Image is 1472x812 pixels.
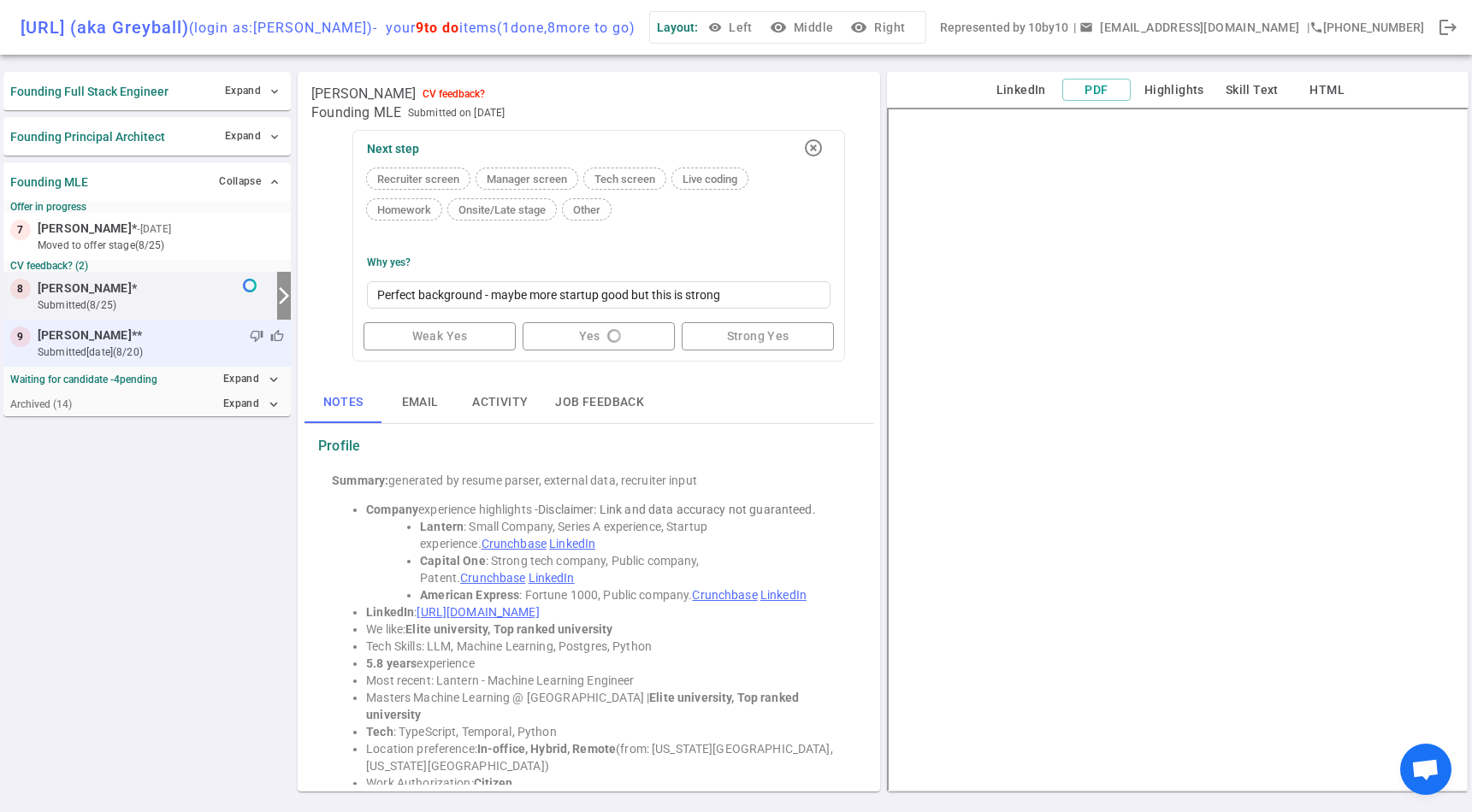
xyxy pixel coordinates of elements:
li: We like: [366,621,845,638]
button: Highlights [1138,79,1211,101]
span: Homework [370,203,438,216]
i: arrow_forward_ios [274,285,294,306]
button: HTML [1293,79,1362,101]
strong: Founding Full Stack Engineer [10,85,168,98]
a: Open chat [1400,744,1451,795]
small: - [DATE] [137,221,171,237]
a: LinkedIn [549,537,595,550]
small: moved to Offer stage (8/25) [38,238,284,253]
small: submitted [DATE] (8/20) [38,344,284,360]
button: Expandexpand_more [219,391,284,416]
li: Work Authorization: [366,774,845,791]
button: Open a message box [1076,12,1306,44]
button: highlight_off [796,131,831,165]
strong: Elite university, Top ranked university [405,622,612,636]
div: Represented by 10by10 | | [PHONE_NUMBER] [940,12,1423,44]
button: PDF [1062,79,1131,102]
strong: Citizen [474,776,513,790]
span: Founding MLE [311,104,401,121]
span: Disclaimer: Link and data accuracy not guaranteed. [538,503,816,516]
li: experience [366,655,845,672]
div: generated by resume parser, external data, recruiter input [332,472,845,489]
li: : Small Company, Series A experience, Startup experience. [420,518,845,552]
div: [URL] (aka Greyball) [21,17,636,38]
span: logout [1438,17,1458,38]
strong: Company [366,503,418,516]
span: [PERSON_NAME] [311,85,416,103]
iframe: candidate_document_preview__iframe [887,108,1469,791]
li: Tech Skills: LLM, Machine Learning, Postgres, Python [366,638,845,655]
strong: Summary: [332,474,388,487]
i: phone [1309,21,1323,34]
i: highlight_off [803,138,824,158]
small: Offer in progress [10,201,284,213]
small: CV feedback? (2) [10,260,284,272]
strong: Profile [318,438,360,455]
span: expand_less [268,175,281,189]
li: experience highlights - [366,501,845,518]
a: LinkedIn [760,588,807,602]
button: visibilityRight [847,12,912,44]
li: : Strong tech company, Public company, Patent. [420,552,845,586]
span: visibility [708,21,722,34]
li: Location preference: (from: [US_STATE][GEOGRAPHIC_DATA], [US_STATE][GEOGRAPHIC_DATA]) [366,740,845,774]
span: expand_more [268,85,281,98]
button: Collapse [215,169,284,194]
span: thumb_up [270,329,284,343]
span: - your items ( 1 done, 8 more to go) [373,20,636,36]
span: Layout: [657,21,698,34]
i: expand_more [266,397,281,412]
div: 8 [10,279,31,299]
a: Crunchbase [482,537,547,550]
button: Job feedback [541,382,658,423]
span: Recruiter screen [370,173,466,185]
li: Most recent: Lantern - Machine Learning Engineer [366,672,845,689]
div: CV feedback? [423,88,485,100]
strong: Waiting for candidate - 4 pending [10,374,157,385]
a: LinkedIn [529,571,575,585]
li: : TypeScript, Temporal, Python [366,723,845,740]
span: Tech screen [588,173,662,185]
strong: Lantern [420,520,464,533]
span: expand_more [268,130,281,144]
span: Submitted on [DATE] [408,104,505,121]
span: [PERSON_NAME] [38,327,132,344]
span: (login as: [PERSON_NAME] ) [189,20,373,36]
span: [PERSON_NAME] [38,279,132,297]
span: Other [566,203,607,216]
button: Skill Text [1218,79,1286,101]
strong: Capital One [420,554,485,568]
i: visibility [850,19,867,36]
i: expand_more [266,372,281,387]
strong: Elite university, Top ranked university [366,691,801,721]
a: [URL][DOMAIN_NAME] [417,605,539,619]
strong: 5.8 years [366,656,417,670]
i: visibility [770,19,787,36]
strong: In-office, Hybrid, Remote [477,742,616,756]
li: Masters Machine Learning @ [GEOGRAPHIC_DATA] | [366,689,845,723]
span: Manager screen [480,173,574,185]
strong: LinkedIn [366,605,414,619]
span: Onsite/Late stage [452,203,553,216]
button: LinkedIn [987,79,1055,101]
button: visibilityMiddle [766,12,840,44]
small: submitted (8/25) [38,297,270,313]
button: Email [381,382,458,423]
span: [PERSON_NAME] [38,220,132,238]
div: Done [1431,10,1465,44]
div: 7 [10,220,31,240]
div: 9 [10,327,31,347]
span: email [1079,21,1093,34]
li: : Fortune 1000, Public company. [420,586,845,603]
small: Archived ( 14 ) [10,398,72,410]
textarea: Perfect background - maybe more startup good but this is strong [367,281,831,309]
li: : [366,603,845,621]
button: Expand [221,79,284,103]
strong: American Express [420,588,519,602]
strong: Tech [366,725,393,738]
a: Crunchbase [692,588,757,602]
strong: Founding Principal Architect [10,130,165,144]
button: Notes [304,382,381,423]
span: thumb_down [250,329,263,343]
button: Expand [221,124,284,149]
